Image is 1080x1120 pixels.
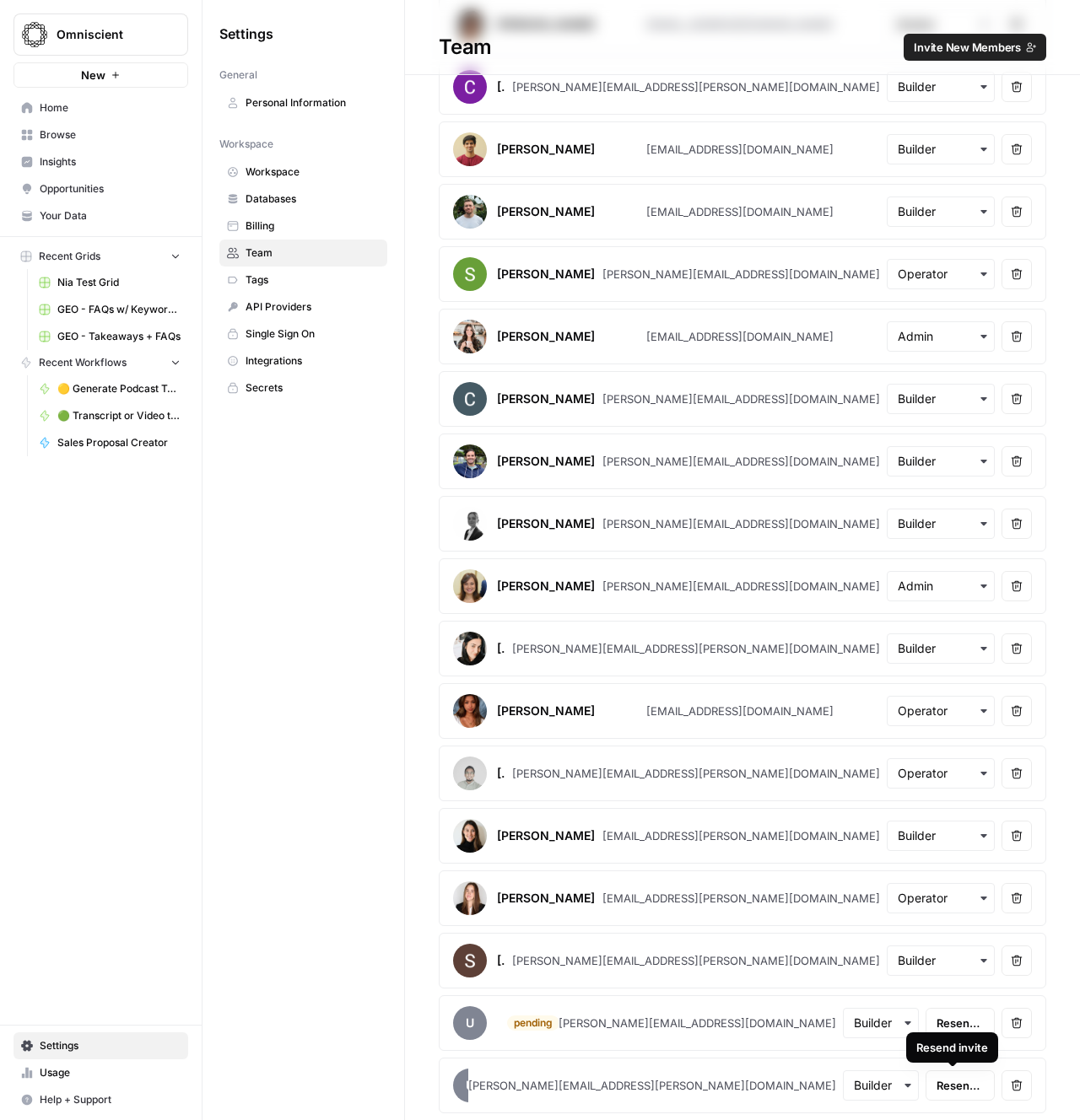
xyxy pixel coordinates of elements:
div: [PERSON_NAME][EMAIL_ADDRESS][PERSON_NAME][DOMAIN_NAME] [512,640,880,657]
span: Integrations [246,353,380,369]
div: [PERSON_NAME] [497,453,595,470]
a: Your Data [13,202,188,229]
a: Browse [13,121,188,148]
button: Emoji picker [26,552,40,566]
span: Opportunities [40,181,181,197]
a: Settings [13,1032,188,1059]
span: Insights [40,154,181,170]
span: Home [40,100,181,116]
input: Builder [898,78,984,95]
div: Engineering says… [13,217,324,256]
span: Browse [40,127,181,143]
button: Home [264,7,296,39]
input: Builder [898,141,984,158]
div: No. I want to talk to a human to remove a user because the platform won't let me do it. [74,27,310,77]
div: Fin says… [13,100,324,217]
div: Close [296,7,327,37]
button: Help + Support [13,1086,188,1113]
span: GEO - FAQs w/ Keywords Grid [57,302,181,317]
div: David says… [13,339,324,394]
div: [PERSON_NAME] [497,703,595,719]
input: Builder [898,203,984,220]
div: [EMAIL_ADDRESS][PERSON_NAME][DOMAIN_NAME] [602,890,880,907]
div: Understood, I’ll connect you with someone from our team. Meanwhile, if you can share any addition... [13,100,277,203]
img: avatar [453,569,487,603]
div: [PERSON_NAME] [497,141,595,158]
a: Workspace [219,159,387,186]
div: Hey, we just removed the user you specified. LMK if you need any further assistance [27,454,263,503]
img: avatar [453,819,487,853]
div: [PERSON_NAME] [497,952,505,969]
input: Builder [898,515,984,532]
span: 🟢 Transcript or Video to LinkedIn Posts [57,408,181,423]
div: [PERSON_NAME] [497,765,505,782]
img: avatar [453,757,487,790]
div: [PERSON_NAME][EMAIL_ADDRESS][DOMAIN_NAME] [602,266,880,283]
h1: Engineering [82,8,162,21]
a: Sales Proposal Creator [31,429,188,456]
div: [PERSON_NAME] [497,890,595,907]
span: Settings [219,24,273,44]
button: Start recording [107,552,121,566]
span: Workspace [246,164,380,180]
span: Secrets [246,380,380,396]
div: Hi, it's [74,349,310,382]
div: hey! this is [PERSON_NAME] from engineering team. can you share the user you want to remove? [27,266,263,315]
div: hey! this is [PERSON_NAME] from engineering team. can you share the user you want to remove? [13,256,277,326]
a: API Providers [219,293,387,320]
span: Single Sign On [246,326,380,342]
input: Admin [898,578,984,595]
span: GEO - Takeaways + FAQs [57,329,181,344]
div: Thanks [PERSON_NAME] [153,394,324,431]
div: Hey, we just removed the user you specified. LMK if you need any further assistanceEngineering • ... [13,444,277,514]
span: Nia Test Grid [57,275,181,290]
div: Team [405,34,1080,61]
input: Admin [898,328,984,345]
div: [PERSON_NAME] [497,640,505,657]
a: Usage [13,1059,188,1086]
div: pending [507,1015,559,1031]
img: Profile image for Engineering [63,219,80,236]
div: [PERSON_NAME] [497,266,595,283]
input: Operator [898,765,984,782]
div: Hi, it's[EMAIL_ADDRESS][PERSON_NAME][DOMAIN_NAME] [61,339,324,392]
a: 🟢 Transcript or Video to LinkedIn Posts [31,402,188,429]
a: Databases [219,186,387,213]
input: Builder [898,390,984,407]
input: Operator [898,890,984,907]
span: u [453,1006,487,1040]
span: Usage [40,1065,181,1080]
div: [PERSON_NAME] [497,328,595,345]
a: Insights [13,148,188,175]
img: avatar [453,881,487,915]
div: David says… [13,17,324,100]
span: API Providers [246,299,380,315]
div: [PERSON_NAME] [497,390,595,407]
button: New [13,62,188,88]
span: Tags [246,272,380,288]
span: Resend invite [937,1015,984,1031]
span: u [453,1069,487,1102]
span: New [81,67,105,83]
input: Builder [898,453,984,470]
img: Omniscient Logo [19,19,50,50]
div: [EMAIL_ADDRESS][DOMAIN_NAME] [646,328,834,345]
input: Builder [854,1077,908,1094]
button: Resend invite [926,1008,995,1038]
a: Nia Test Grid [31,269,188,296]
div: David says… [13,394,324,444]
div: [PERSON_NAME][EMAIL_ADDRESS][DOMAIN_NAME] [602,578,880,595]
button: Upload attachment [80,552,94,566]
img: avatar [453,70,487,104]
span: Your Data [40,208,181,223]
a: [EMAIL_ADDRESS][PERSON_NAME][DOMAIN_NAME] [74,350,271,380]
input: Builder [898,827,984,844]
span: Help + Support [40,1092,181,1107]
div: Engineering says… [13,256,324,339]
div: [PERSON_NAME][EMAIL_ADDRESS][DOMAIN_NAME] [602,515,880,532]
span: Settings [40,1038,181,1053]
a: Team [219,240,387,267]
span: Team [246,245,380,261]
input: Builder [898,952,984,969]
button: go back [11,7,43,39]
